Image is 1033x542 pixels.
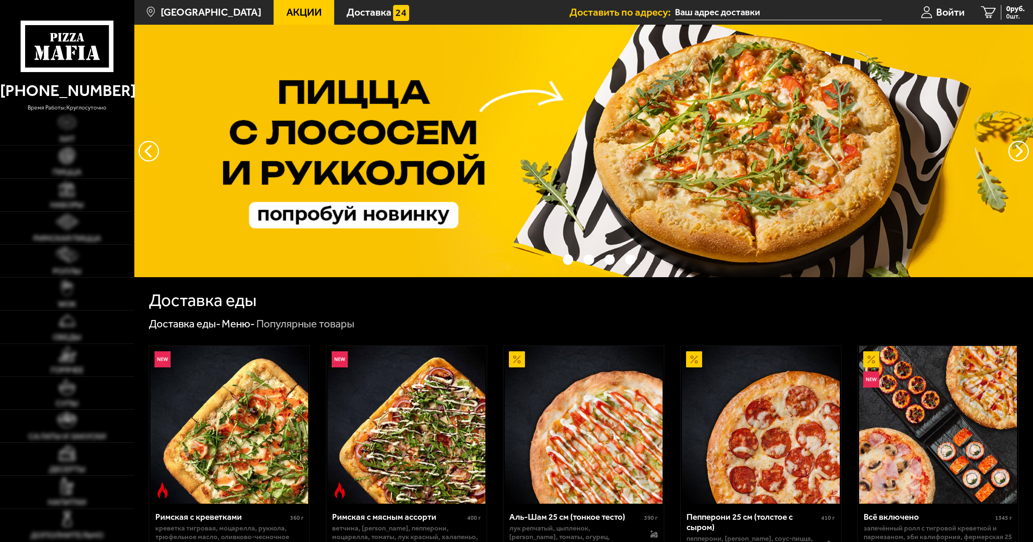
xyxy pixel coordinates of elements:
img: Всё включено [859,346,1017,504]
span: 360 г [290,514,304,521]
span: Роллы [53,267,81,276]
div: Пепперони 25 см (толстое с сыром) [686,512,819,532]
span: Акции [286,7,322,17]
img: Римская с креветками [150,346,308,504]
a: НовинкаОстрое блюдоРимская с креветками [149,346,309,504]
span: [GEOGRAPHIC_DATA] [161,7,261,17]
span: 390 г [644,514,658,521]
span: 1345 г [995,514,1012,521]
img: Пепперони 25 см (толстое с сыром) [682,346,840,504]
div: Популярные товары [256,317,354,331]
span: Десерты [49,465,85,474]
img: Острое блюдо [332,482,348,498]
span: Горячее [51,366,84,374]
img: Римская с мясным ассорти [328,346,485,504]
a: АкционныйНовинкаВсё включено [858,346,1018,504]
button: точки переключения [542,255,553,265]
button: точки переключения [563,255,573,265]
input: Ваш адрес доставки [675,5,881,20]
span: Доставка [347,7,391,17]
button: точки переключения [625,255,635,265]
span: Римская пицца [33,234,101,243]
span: WOK [58,300,76,308]
img: Акционный [509,351,525,367]
div: Всё включено [864,512,993,522]
img: Акционный [863,351,879,367]
a: Доставка еды- [149,318,220,330]
span: Салаты и закуски [28,432,106,441]
div: Римская с креветками [155,512,288,522]
img: Новинка [863,371,879,388]
img: Акционный [686,351,702,367]
img: 15daf4d41897b9f0e9f617042186c801.svg [393,5,409,21]
a: АкционныйПепперони 25 см (толстое с сыром) [681,346,841,504]
a: Меню- [222,318,255,330]
a: НовинкаОстрое блюдоРимская с мясным ассорти [326,346,487,504]
button: предыдущий [1008,141,1029,161]
span: 0 шт. [1006,13,1025,20]
span: Обеды [53,333,81,341]
span: Войти [936,7,965,17]
a: АкционныйАль-Шам 25 см (тонкое тесто) [504,346,664,504]
h1: Доставка еды [149,292,257,309]
span: Напитки [48,498,86,507]
span: Дополнительно [30,531,103,540]
span: Хит [59,135,75,143]
span: Наборы [50,201,84,209]
div: Аль-Шам 25 см (тонкое тесто) [509,512,642,522]
div: Римская с мясным ассорти [332,512,465,522]
img: Новинка [155,351,171,367]
button: точки переключения [583,255,594,265]
span: 410 г [821,514,835,521]
span: Супы [56,399,78,408]
span: Пицца [53,168,82,176]
span: 400 г [467,514,481,521]
span: Доставить по адресу: [569,7,675,17]
span: 0 руб. [1006,5,1025,12]
button: точки переключения [604,255,615,265]
img: Новинка [332,351,348,367]
img: Аль-Шам 25 см (тонкое тесто) [505,346,663,504]
img: Острое блюдо [155,482,171,498]
button: следующий [138,141,159,161]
